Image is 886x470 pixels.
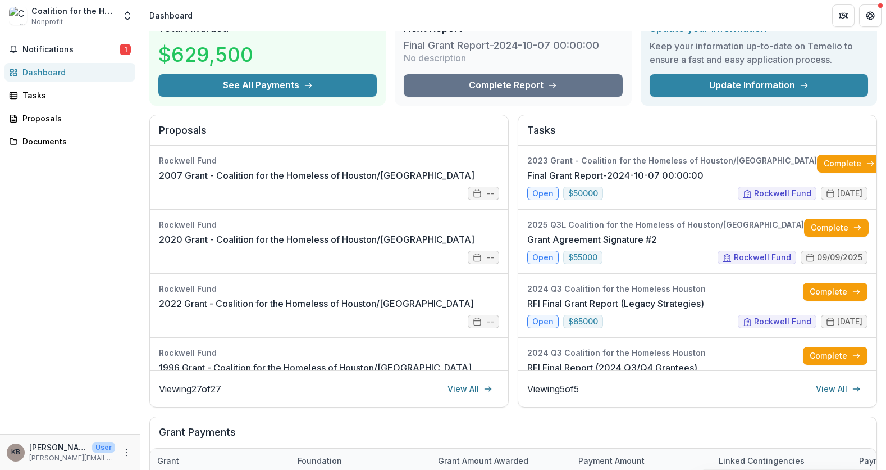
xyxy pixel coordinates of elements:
p: Viewing 27 of 27 [159,382,221,396]
a: 2022 Grant - Coalition for the Homeless of Houston/[GEOGRAPHIC_DATA] [159,297,474,310]
h3: Keep your information up-to-date on Temelio to ensure a fast and easy application process. [650,39,868,66]
p: No description [404,51,466,65]
a: Proposals [4,109,135,128]
a: View All [441,380,499,398]
span: 1 [120,44,131,55]
button: Notifications1 [4,40,135,58]
button: Partners [832,4,855,27]
div: Documents [22,135,126,147]
div: Grant amount awarded [431,455,535,467]
div: Katina Baldwin [11,449,20,456]
div: Linked Contingencies [712,455,811,467]
a: 1996 Grant - Coalition for the Homeless of Houston/[GEOGRAPHIC_DATA] [159,361,472,374]
a: RFI Final Grant Report (Legacy Strategies) [527,297,704,310]
a: Complete [817,155,882,173]
a: Complete Report [404,74,622,97]
a: Tasks [4,86,135,105]
a: 2020 Grant - Coalition for the Homeless of Houston/[GEOGRAPHIC_DATA] [159,233,474,246]
p: [PERSON_NAME] [29,441,88,453]
button: More [120,446,133,459]
p: Viewing 5 of 5 [527,382,579,396]
button: Open entity switcher [120,4,135,27]
img: Coalition for the Homeless of Houston/Harris County [9,7,27,25]
div: Coalition for the Homeless of Houston/[GEOGRAPHIC_DATA] [31,5,115,17]
a: Grant Agreement Signature #2 [527,233,657,246]
a: Complete [803,283,867,301]
a: 2007 Grant - Coalition for the Homeless of Houston/[GEOGRAPHIC_DATA] [159,169,474,182]
button: See All Payments [158,74,377,97]
div: Tasks [22,89,126,101]
a: Dashboard [4,63,135,82]
button: Get Help [859,4,882,27]
div: Proposals [22,112,126,124]
p: User [92,442,115,453]
div: Grant [150,455,186,467]
h3: $629,500 [158,39,253,70]
a: Final Grant Report-2024-10-07 00:00:00 [527,169,704,182]
span: Notifications [22,45,120,55]
span: Nonprofit [31,17,63,27]
div: Dashboard [22,66,126,78]
p: [PERSON_NAME][EMAIL_ADDRESS][PERSON_NAME][DOMAIN_NAME] [29,453,115,463]
div: Dashboard [149,10,193,21]
div: Payment Amount [572,455,651,467]
a: Update Information [650,74,868,97]
nav: breadcrumb [145,7,197,24]
h3: Final Grant Report-2024-10-07 00:00:00 [404,39,599,52]
h2: Tasks [527,124,867,146]
div: Foundation [291,455,349,467]
h2: Proposals [159,124,499,146]
a: View All [809,380,867,398]
a: Complete [804,219,869,237]
a: RFI Final Report (2024 Q3/Q4 Grantees) [527,361,697,374]
a: Complete [803,347,867,365]
h2: Grant Payments [159,426,867,448]
a: Documents [4,132,135,151]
